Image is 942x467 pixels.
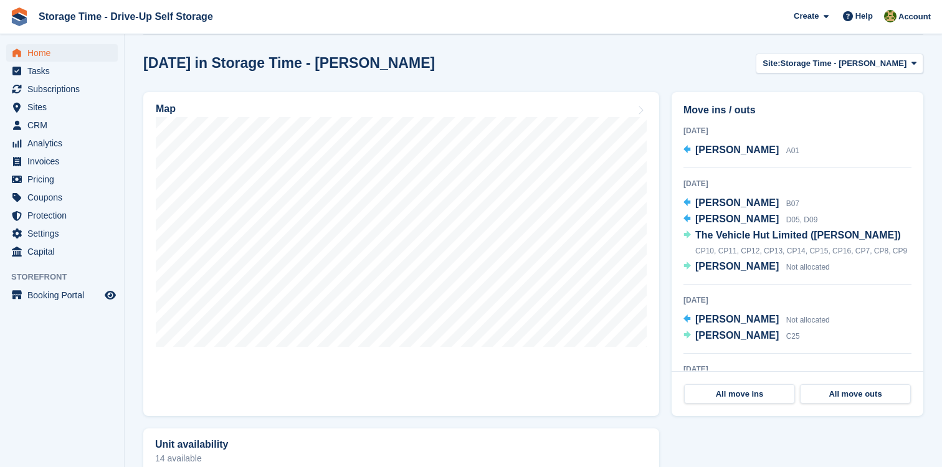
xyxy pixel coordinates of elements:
[6,62,118,80] a: menu
[695,214,779,224] span: [PERSON_NAME]
[683,103,911,118] h2: Move ins / outs
[683,125,911,136] div: [DATE]
[794,10,819,22] span: Create
[695,261,779,271] span: [PERSON_NAME]
[156,103,176,115] h2: Map
[155,454,647,463] p: 14 available
[786,215,818,224] span: D05, D09
[695,330,779,341] span: [PERSON_NAME]
[27,80,102,98] span: Subscriptions
[143,92,659,416] a: Map
[800,384,911,404] a: All move outs
[6,243,118,260] a: menu
[27,98,102,116] span: Sites
[683,259,830,275] a: [PERSON_NAME] Not allocated
[6,153,118,170] a: menu
[786,146,799,155] span: A01
[695,314,779,324] span: [PERSON_NAME]
[6,207,118,224] a: menu
[6,80,118,98] a: menu
[6,286,118,304] a: menu
[11,271,124,283] span: Storefront
[786,316,830,324] span: Not allocated
[6,225,118,242] a: menu
[6,44,118,62] a: menu
[683,178,911,189] div: [DATE]
[34,6,218,27] a: Storage Time - Drive-Up Self Storage
[6,134,118,152] a: menu
[683,196,799,212] a: [PERSON_NAME] B07
[6,171,118,188] a: menu
[695,197,779,208] span: [PERSON_NAME]
[27,189,102,206] span: Coupons
[6,116,118,134] a: menu
[27,62,102,80] span: Tasks
[786,263,830,271] span: Not allocated
[27,116,102,134] span: CRM
[683,328,800,344] a: [PERSON_NAME] C25
[27,134,102,152] span: Analytics
[27,286,102,304] span: Booking Portal
[683,295,911,306] div: [DATE]
[756,54,923,74] button: Site: Storage Time - [PERSON_NAME]
[884,10,897,22] img: Zain Sarwar
[684,384,795,404] a: All move ins
[763,57,780,70] span: Site:
[683,228,911,259] a: The Vehicle Hut Limited ([PERSON_NAME]) CP10, CP11, CP12, CP13, CP14, CP15, CP16, CP7, CP8, CP9
[103,288,118,303] a: Preview store
[695,247,907,255] span: CP10, CP11, CP12, CP13, CP14, CP15, CP16, CP7, CP8, CP9
[10,7,29,26] img: stora-icon-8386f47178a22dfd0bd8f6a31ec36ba5ce8667c1dd55bd0f319d3a0aa187defe.svg
[695,230,901,240] span: The Vehicle Hut Limited ([PERSON_NAME])
[695,144,779,155] span: [PERSON_NAME]
[855,10,873,22] span: Help
[27,207,102,224] span: Protection
[155,439,228,450] h2: Unit availability
[786,199,799,208] span: B07
[781,57,907,70] span: Storage Time - [PERSON_NAME]
[27,44,102,62] span: Home
[683,364,911,375] div: [DATE]
[786,332,800,341] span: C25
[683,312,830,328] a: [PERSON_NAME] Not allocated
[898,11,931,23] span: Account
[27,243,102,260] span: Capital
[683,143,799,159] a: [PERSON_NAME] A01
[6,189,118,206] a: menu
[27,171,102,188] span: Pricing
[143,55,435,72] h2: [DATE] in Storage Time - [PERSON_NAME]
[27,153,102,170] span: Invoices
[6,98,118,116] a: menu
[27,225,102,242] span: Settings
[683,212,817,228] a: [PERSON_NAME] D05, D09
